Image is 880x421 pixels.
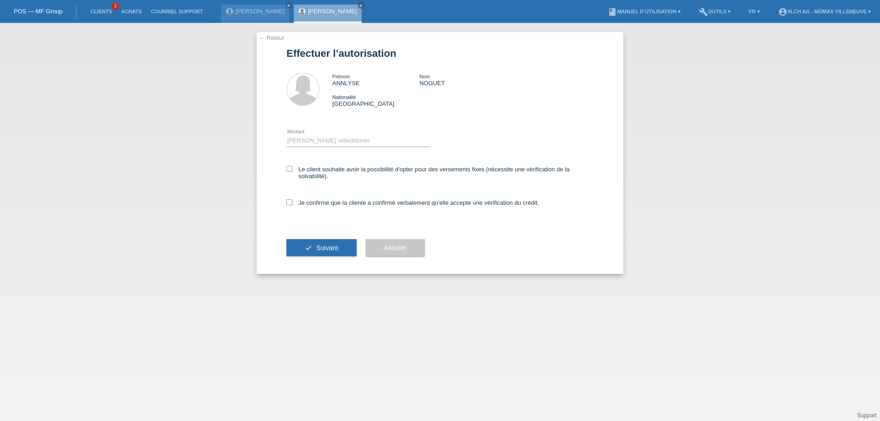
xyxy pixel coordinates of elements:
[286,239,357,257] button: check Suivant
[744,9,764,14] a: FR ▾
[603,9,685,14] a: bookManuel d’utilisation ▾
[286,166,594,180] label: Le client souhaite avoir la possibilité d'opter pour des versements fixes (nécessite une vérifica...
[384,244,407,252] span: Annuler
[694,9,735,14] a: buildOutils ▾
[857,412,876,419] a: Support
[332,74,350,79] span: Prénom
[86,9,116,14] a: Clients
[359,3,363,8] i: close
[308,8,357,15] a: [PERSON_NAME]
[286,48,594,59] h1: Effectuer l’autorisation
[286,2,292,9] a: close
[419,73,506,87] div: NOGUET
[358,2,364,9] a: close
[286,199,539,206] label: Je confirme que la cliente a confirmé verbalement qu'elle accepte une vérification du crédit.
[419,74,430,79] span: Nom
[259,34,285,41] a: ← Retour
[116,9,146,14] a: Achats
[236,8,285,15] a: [PERSON_NAME]
[778,7,787,16] i: account_circle
[699,7,708,16] i: build
[608,7,617,16] i: book
[366,239,425,257] button: Annuler
[332,94,356,100] span: Nationalité
[332,73,419,87] div: ANNLYSE
[286,3,291,8] i: close
[146,9,207,14] a: Courriel Support
[14,8,62,15] a: POS — MF Group
[305,244,312,252] i: check
[774,9,875,14] a: account_circleXLCH AG - Mömax Villeneuve ▾
[332,93,419,107] div: [GEOGRAPHIC_DATA]
[316,244,338,252] span: Suivant
[112,2,119,10] span: 1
